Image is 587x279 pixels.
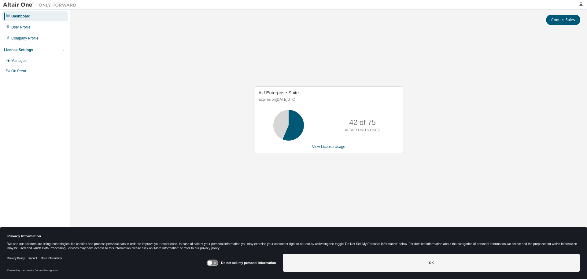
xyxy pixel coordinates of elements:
[546,15,580,25] button: Contact Sales
[11,36,39,41] div: Company Profile
[259,90,299,95] span: AU Enterprise Suite
[345,128,380,133] p: ALTAIR UNITS USED
[349,117,376,128] p: 42 of 75
[4,47,33,52] div: License Settings
[11,14,31,19] div: Dashboard
[11,58,27,63] div: Managed
[11,69,26,74] div: On Prem
[3,2,79,8] img: Altair One
[259,97,397,102] p: Expires on [DATE] UTC
[312,145,345,149] a: View License Usage
[11,25,31,30] div: User Profile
